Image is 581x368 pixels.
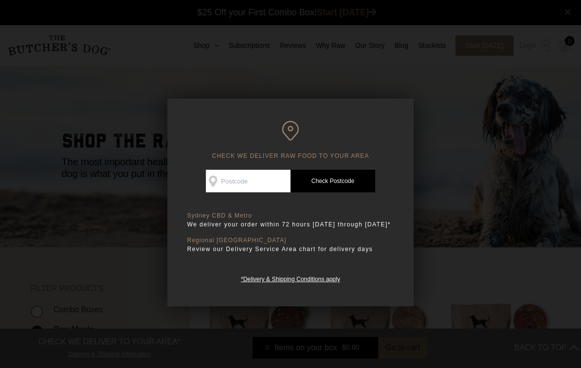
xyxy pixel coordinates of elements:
[187,237,394,244] p: Regional [GEOGRAPHIC_DATA]
[187,212,394,220] p: Sydney CBD & Metro
[187,121,394,160] h6: CHECK WE DELIVER RAW FOOD TO YOUR AREA
[241,273,340,283] a: *Delivery & Shipping Conditions apply
[290,170,375,192] a: Check Postcode
[187,244,394,254] p: Review our Delivery Service Area chart for delivery days
[187,220,394,229] p: We deliver your order within 72 hours [DATE] through [DATE]*
[206,170,290,192] input: Postcode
